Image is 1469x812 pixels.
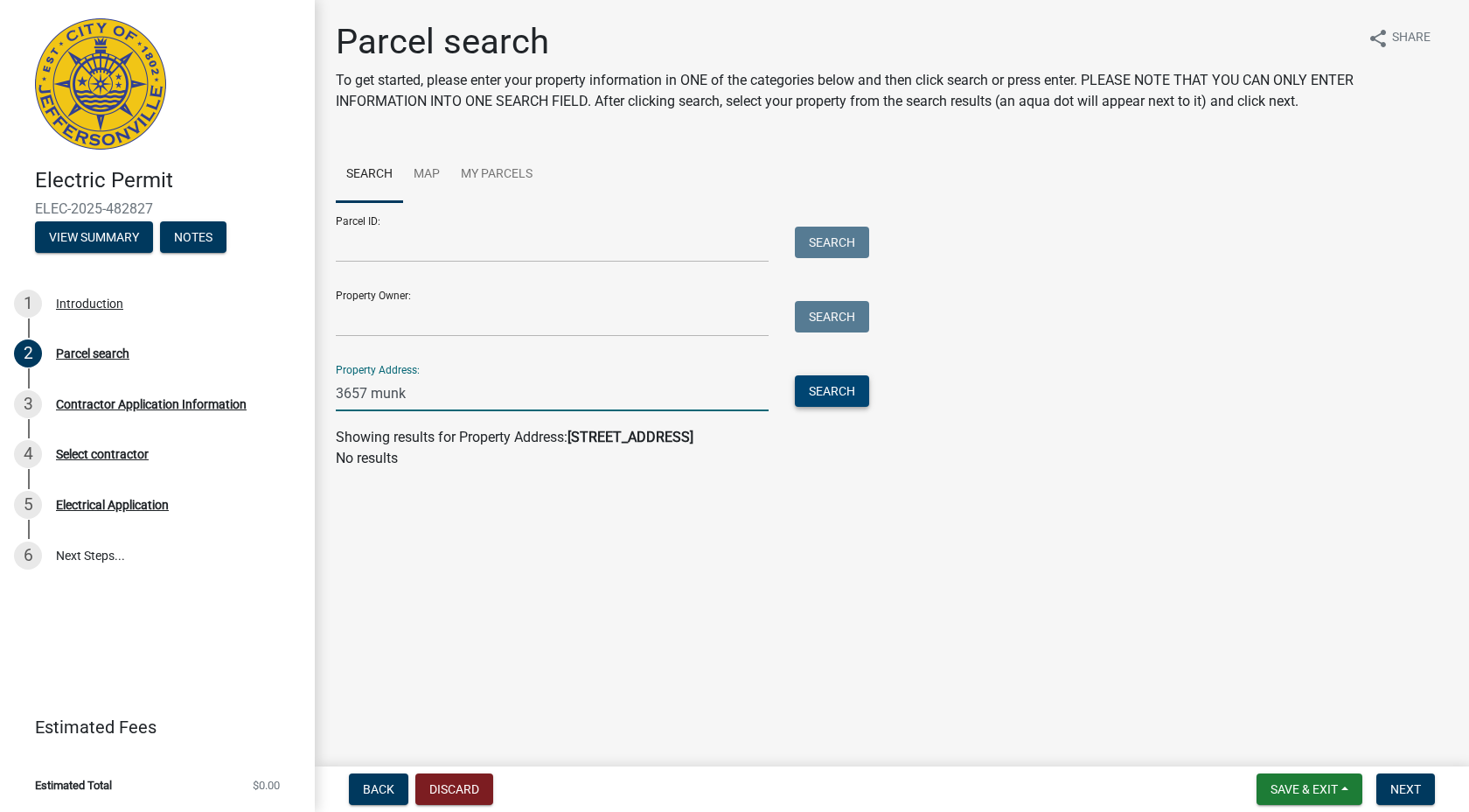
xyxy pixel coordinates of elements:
[14,710,287,745] a: Estimated Fees
[56,448,149,460] div: Select contractor
[253,780,280,791] span: $0.00
[1392,28,1431,49] span: Share
[795,301,869,332] button: Search
[450,147,543,203] a: My Parcels
[403,147,450,203] a: Map
[336,147,403,203] a: Search
[1271,782,1338,796] span: Save & Exit
[1368,28,1389,49] i: share
[1257,773,1362,805] button: Save & Exit
[14,339,42,367] div: 2
[14,290,42,318] div: 1
[349,773,408,805] button: Back
[336,21,1354,63] h1: Parcel search
[56,499,169,511] div: Electrical Application
[795,375,869,407] button: Search
[56,347,129,360] div: Parcel search
[35,231,153,245] wm-modal-confirm: Summary
[35,221,153,253] button: View Summary
[415,773,493,805] button: Discard
[795,227,869,258] button: Search
[1390,782,1421,796] span: Next
[336,427,1448,448] div: Showing results for Property Address:
[1376,773,1435,805] button: Next
[35,168,301,193] h4: Electric Permit
[35,200,280,217] span: ELEC-2025-482827
[160,231,226,245] wm-modal-confirm: Notes
[35,780,112,791] span: Estimated Total
[567,429,693,445] strong: [STREET_ADDRESS]
[14,390,42,418] div: 3
[14,542,42,570] div: 6
[56,297,123,310] div: Introduction
[14,440,42,468] div: 4
[336,448,1448,469] p: No results
[336,70,1354,112] p: To get started, please enter your property information in ONE of the categories below and then cl...
[14,491,42,519] div: 5
[56,398,247,410] div: Contractor Application Information
[1354,21,1445,55] button: shareShare
[35,18,166,150] img: City of Jeffersonville, Indiana
[363,782,394,796] span: Back
[160,221,226,253] button: Notes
